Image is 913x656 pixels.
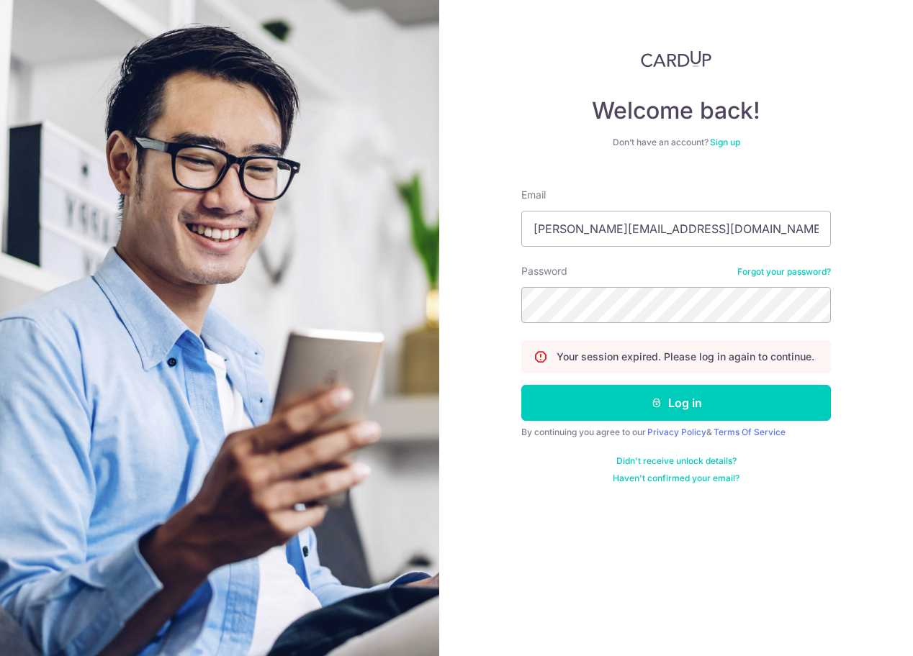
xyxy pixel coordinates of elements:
[521,137,831,148] div: Don’t have an account?
[521,188,546,202] label: Email
[521,96,831,125] h4: Welcome back!
[613,473,739,484] a: Haven't confirmed your email?
[521,264,567,278] label: Password
[647,427,706,437] a: Privacy Policy
[714,427,786,437] a: Terms Of Service
[616,455,737,467] a: Didn't receive unlock details?
[641,50,711,68] img: CardUp Logo
[521,385,831,421] button: Log in
[521,427,831,438] div: By continuing you agree to our &
[521,211,831,247] input: Enter your Email
[737,266,831,278] a: Forgot your password?
[557,350,814,364] p: Your session expired. Please log in again to continue.
[710,137,740,147] a: Sign up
